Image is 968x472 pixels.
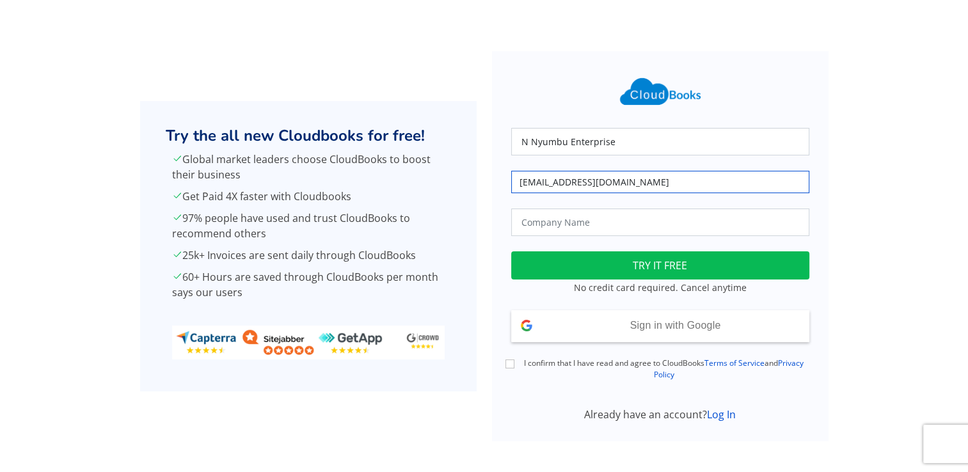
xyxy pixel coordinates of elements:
[166,127,451,145] h2: Try the all new Cloudbooks for free!
[511,128,809,155] input: Your Name
[654,358,804,380] a: Privacy Policy
[519,358,809,381] label: I confirm that I have read and agree to CloudBooks and
[172,269,445,300] p: 60+ Hours are saved through CloudBooks per month says our users
[574,281,747,294] small: No credit card required. Cancel anytime
[172,152,445,182] p: Global market leaders choose CloudBooks to boost their business
[172,248,445,263] p: 25k+ Invoices are sent daily through CloudBooks
[511,208,809,236] input: Company Name
[707,407,736,421] a: Log In
[704,358,765,368] a: Terms of Service
[172,326,445,359] img: ratings_banner.png
[511,251,809,279] button: TRY IT FREE
[504,407,817,422] div: Already have an account?
[612,70,708,113] img: Cloudbooks Logo
[511,171,809,193] input: Your Email
[630,320,721,331] span: Sign in with Google
[172,210,445,241] p: 97% people have used and trust CloudBooks to recommend others
[172,189,445,204] p: Get Paid 4X faster with Cloudbooks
